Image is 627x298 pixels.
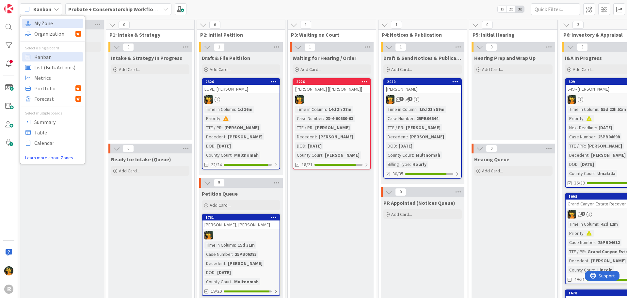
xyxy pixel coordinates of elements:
span: : [596,124,597,131]
span: : [588,257,589,264]
span: 3 [572,21,584,29]
div: Hourly [411,161,428,168]
div: [PERSON_NAME] [586,142,624,149]
span: : [322,151,323,159]
span: : [305,142,306,149]
span: 3 [577,43,588,51]
div: DOD [204,142,215,149]
span: I&A In Progress [565,55,602,61]
span: 1x [498,6,506,12]
span: 0 [395,188,406,196]
span: : [410,161,411,168]
div: R [4,285,13,294]
div: TTE / PR [568,248,585,255]
div: TTE / PR [204,124,222,131]
span: Hearing Queue [474,156,509,163]
span: Ready for Intake (Queue) [111,156,171,163]
div: Umatilla [596,170,617,177]
span: 6 [209,21,220,29]
div: Lincoln [596,266,614,273]
div: TTE / PR [568,142,585,149]
div: 2040 [384,79,461,85]
div: 14d 3h 28m [327,106,353,113]
div: County Court [204,151,232,159]
div: 25PB06644 [415,115,440,122]
div: Next Deadline [568,124,596,131]
span: : [235,106,236,113]
span: 1 [391,21,402,29]
a: 2326LOVE, [PERSON_NAME]MRTime in Column:1d 16mPriority:TTE / PR:[PERSON_NAME]Decedent:[PERSON_NAM... [202,78,280,169]
span: : [407,133,408,140]
div: Case Number [568,133,595,140]
a: 2226[PERSON_NAME] [[PERSON_NAME]]MRTime in Column:14d 3h 28mCase Number:23-4-00680-03TTE / PR:[PE... [293,78,371,169]
a: Kanban [22,52,83,61]
div: LOVE, [PERSON_NAME] [202,85,280,93]
img: MR [4,266,13,275]
div: Decedent [568,257,588,264]
span: Draft & File Peitition [202,55,250,61]
span: : [595,239,596,246]
div: 2326 [202,79,280,85]
div: Multnomah [414,151,442,159]
div: Multnomah [233,151,260,159]
div: [PERSON_NAME] [317,133,355,140]
span: Add Card... [482,168,503,174]
div: TTE / PR [386,124,403,131]
a: List (Bulk Actions) [22,63,83,72]
div: Decedent [386,133,407,140]
div: [PERSON_NAME] [226,260,264,267]
span: Add Card... [210,66,231,72]
span: : [215,269,216,276]
span: Waiting for Hearing / Order [293,55,356,61]
div: [PERSON_NAME] [[PERSON_NAME]] [293,85,370,93]
span: 0 [123,145,134,152]
a: Summary [22,117,83,127]
span: 18/21 [302,161,313,168]
div: 1761 [205,215,280,220]
span: : [598,220,599,228]
span: Add Card... [119,168,140,174]
div: 2226 [296,79,370,84]
input: Quick Filter... [531,3,580,15]
div: [DATE] [397,142,414,149]
span: Add Card... [573,66,594,72]
span: Add Card... [119,66,140,72]
div: 25PB06383 [233,251,258,258]
span: : [598,106,599,113]
div: MR [202,95,280,104]
a: Learn more about Zones... [20,154,85,161]
img: MR [204,231,213,239]
div: Select multiple boards [20,110,85,116]
div: Time in Column [386,106,417,113]
span: Intake & Strategy In Progress [111,55,182,61]
div: Time in Column [204,241,235,249]
span: : [417,106,418,113]
span: : [595,266,596,273]
span: : [316,133,317,140]
span: : [232,151,233,159]
div: [PERSON_NAME] [384,85,461,93]
span: : [414,115,415,122]
span: : [584,230,585,237]
div: MR [293,95,370,104]
div: County Court [568,170,595,177]
span: : [595,170,596,177]
div: [PERSON_NAME] [408,133,446,140]
span: Summary [34,117,81,127]
div: Decedent [204,260,225,267]
div: DOD [386,142,396,149]
span: 30/35 [393,170,403,177]
span: My Zone [34,18,81,28]
a: Table [22,128,83,137]
div: DOD [568,161,578,168]
span: : [585,142,586,149]
div: 2326 [205,79,280,84]
span: 4 [581,212,585,216]
div: DOD [295,142,305,149]
div: Case Number [568,239,595,246]
span: Kanban [34,52,81,62]
span: : [220,115,221,122]
div: [DATE] [216,142,233,149]
div: [PERSON_NAME] [404,124,442,131]
div: County Court [386,151,413,159]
